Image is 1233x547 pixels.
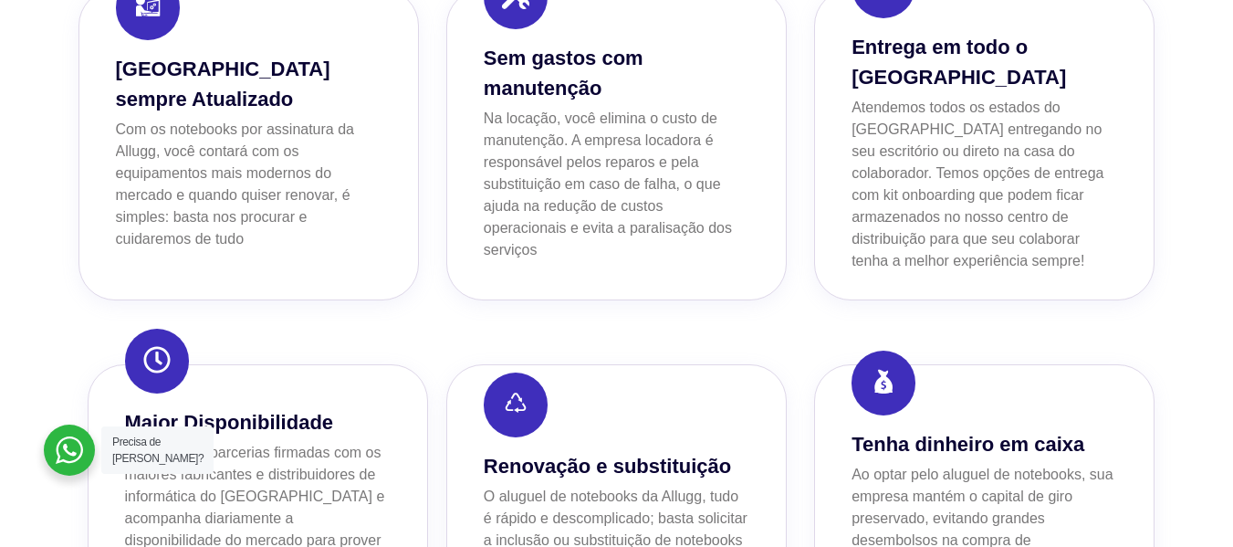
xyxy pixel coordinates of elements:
p: Na locação, você elimina o custo de manutenção. A empresa locadora é responsável pelos reparos e ... [484,108,749,261]
span: Precisa de [PERSON_NAME]? [112,436,204,465]
div: Widget de chat [904,313,1233,547]
h3: Entrega em todo o [GEOGRAPHIC_DATA] [852,32,1117,92]
h3: [GEOGRAPHIC_DATA] sempre Atualizado [116,54,381,114]
h3: Maior Disponibilidade [125,407,391,437]
p: Atendemos todos os estados do [GEOGRAPHIC_DATA] entregando no seu escritório ou direto na casa do... [852,97,1117,272]
p: Com os notebooks por assinatura da Allugg, você contará com os equipamentos mais modernos do merc... [116,119,381,250]
h3: Tenha dinheiro em caixa [852,429,1117,459]
h3: Sem gastos com manutenção [484,43,749,103]
iframe: Chat Widget [904,313,1233,547]
h3: Renovação e substituição [484,451,749,481]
